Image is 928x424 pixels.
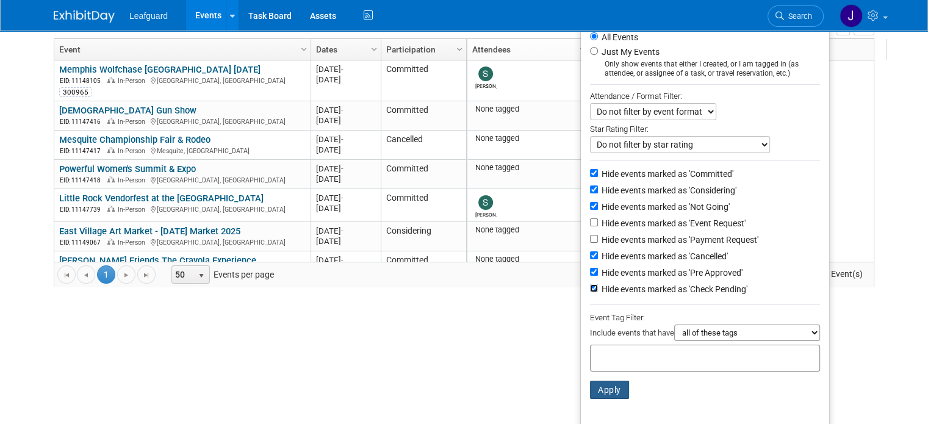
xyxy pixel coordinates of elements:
span: - [341,226,344,235]
div: [DATE] [316,203,375,214]
span: Column Settings [578,45,588,54]
div: None tagged [472,134,585,143]
div: None tagged [472,225,585,235]
a: Go to the next page [117,265,135,284]
span: 50 [172,266,193,283]
div: [DATE] [316,105,375,115]
div: None tagged [472,104,585,114]
div: [DATE] [316,193,375,203]
span: Column Settings [299,45,309,54]
span: Column Settings [455,45,464,54]
span: Column Settings [369,45,379,54]
a: Attendees [472,39,581,60]
span: In-Person [118,118,149,126]
span: Go to the previous page [81,270,91,280]
div: None tagged [472,254,585,264]
td: Cancelled [381,131,466,160]
label: All Events [599,33,638,41]
a: Go to the last page [137,265,156,284]
span: In-Person [118,239,149,246]
img: Stephanie Luke [478,195,493,210]
button: Apply [590,381,629,399]
a: [PERSON_NAME] Friends The Crayola Experience [59,255,256,266]
div: [DATE] [316,163,375,174]
span: In-Person [118,176,149,184]
span: EID: 11147416 [60,118,106,125]
span: EID: 11149067 [60,239,106,246]
div: Attendance / Format Filter: [590,89,820,103]
span: EID: 11147417 [60,148,106,154]
span: - [341,256,344,265]
img: Jonathan Zargo [840,4,863,27]
a: Column Settings [577,39,590,57]
a: Event [59,39,303,60]
span: - [341,193,344,203]
span: - [341,164,344,173]
a: Powerful Women's Summit & Expo [59,163,196,174]
a: Mesquite Championship Fair & Rodeo [59,134,210,145]
div: [GEOGRAPHIC_DATA], [GEOGRAPHIC_DATA] [59,75,305,85]
span: 1 [97,265,115,284]
div: Mesquite, [GEOGRAPHIC_DATA] [59,145,305,156]
div: [GEOGRAPHIC_DATA], [GEOGRAPHIC_DATA] [59,116,305,126]
img: In-Person Event [107,77,115,83]
img: Stephanie Luke [478,66,493,81]
label: Hide events marked as 'Event Request' [599,217,746,229]
span: Search [784,12,812,21]
a: Column Settings [298,39,311,57]
div: 300965 [59,87,92,97]
td: Committed [381,251,466,292]
label: Hide events marked as 'Pre Approved' [599,267,743,279]
a: East Village Art Market - [DATE] Market 2025 [59,226,240,237]
img: In-Person Event [107,239,115,245]
div: Event Tag Filter: [590,311,820,325]
div: Star Rating Filter: [590,120,820,136]
div: [DATE] [316,64,375,74]
span: - [341,65,344,74]
td: Committed [381,160,466,189]
a: Column Settings [368,39,381,57]
div: [DATE] [316,226,375,236]
div: Include events that have [590,325,820,345]
div: [DATE] [316,174,375,184]
img: ExhibitDay [54,10,115,23]
span: - [341,135,344,144]
div: [DATE] [316,74,375,85]
td: Committed [381,189,466,222]
span: Events per page [156,265,286,284]
div: [DATE] [316,115,375,126]
div: None tagged [472,163,585,173]
a: Go to the first page [57,265,76,284]
td: Committed [381,101,466,131]
span: - [341,106,344,115]
div: Only show events that either I created, or I am tagged in (as attendee, or assignee of a task, or... [590,60,820,78]
span: Go to the last page [142,270,151,280]
label: Hide events marked as 'Check Pending' [599,283,747,295]
label: Hide events marked as 'Cancelled' [599,250,728,262]
a: Participation [386,39,458,60]
label: Just My Events [599,46,660,58]
span: Leafguard [129,11,168,21]
span: EID: 11147739 [60,206,106,213]
label: Hide events marked as 'Not Going' [599,201,730,213]
span: In-Person [118,77,149,85]
label: Hide events marked as 'Considering' [599,184,736,196]
a: Memphis Wolfchase [GEOGRAPHIC_DATA] [DATE] [59,64,261,75]
img: In-Person Event [107,118,115,124]
img: In-Person Event [107,176,115,182]
a: Column Settings [453,39,467,57]
a: [DEMOGRAPHIC_DATA] Gun Show [59,105,196,116]
div: [DATE] [316,134,375,145]
label: Hide events marked as 'Payment Request' [599,234,758,246]
img: In-Person Event [107,147,115,153]
a: Go to the previous page [77,265,95,284]
span: EID: 11148105 [60,77,106,84]
span: Go to the first page [62,270,71,280]
div: Stephanie Luke [475,210,497,218]
div: [GEOGRAPHIC_DATA], [GEOGRAPHIC_DATA] [59,204,305,214]
span: EID: 11147418 [60,177,106,184]
div: [GEOGRAPHIC_DATA], [GEOGRAPHIC_DATA] [59,174,305,185]
div: Stephanie Luke [475,81,497,89]
div: [DATE] [316,145,375,155]
div: [GEOGRAPHIC_DATA], [GEOGRAPHIC_DATA] [59,237,305,247]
